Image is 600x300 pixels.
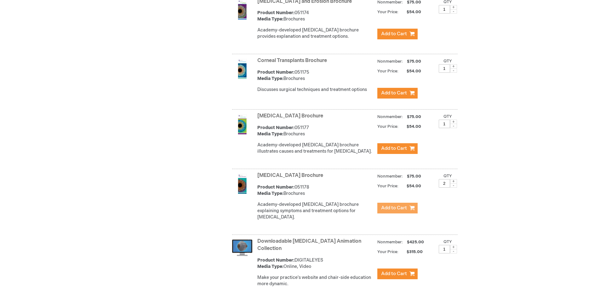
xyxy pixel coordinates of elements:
[257,258,294,263] strong: Product Number:
[257,27,374,40] div: Academy-developed [MEDICAL_DATA] brochure provides explanation and treatment options.
[257,201,374,220] div: Academy-developed [MEDICAL_DATA] brochure explaining symptoms and treatment options for [MEDICAL_...
[377,238,403,246] strong: Nonmember:
[257,113,323,119] a: [MEDICAL_DATA] Brochure
[257,70,294,75] strong: Product Number:
[257,69,374,82] div: 051175 Brochures
[399,249,424,254] span: $315.00
[257,173,323,178] a: [MEDICAL_DATA] Brochure
[399,69,422,74] span: $54.00
[257,275,374,287] p: Make your practice's website and chair-side education more dynamic.
[443,173,452,178] label: Qty
[406,114,422,119] span: $75.00
[439,64,450,73] input: Qty
[377,113,403,121] strong: Nonmember:
[381,145,407,151] span: Add to Cart
[257,125,374,137] div: 051177 Brochures
[377,143,418,154] button: Add to Cart
[399,9,422,14] span: $54.00
[257,10,294,15] strong: Product Number:
[439,245,450,253] input: Qty
[381,205,407,211] span: Add to Cart
[439,179,450,188] input: Qty
[443,59,452,64] label: Qty
[439,120,450,128] input: Qty
[377,88,418,99] button: Add to Cart
[377,124,398,129] strong: Your Price:
[257,191,283,196] strong: Media Type:
[439,5,450,14] input: Qty
[377,249,398,254] strong: Your Price:
[399,124,422,129] span: $54.00
[381,31,407,37] span: Add to Cart
[377,203,418,213] button: Add to Cart
[257,142,374,155] div: Academy-developed [MEDICAL_DATA] brochure illustrates causes and treatments for [MEDICAL_DATA].
[377,173,403,180] strong: Nonmember:
[443,114,452,119] label: Qty
[377,58,403,65] strong: Nonmember:
[257,238,361,252] a: Downloadable [MEDICAL_DATA] Animation Collection
[232,59,252,79] img: Corneal Transplants Brochure
[406,59,422,64] span: $75.00
[232,240,252,256] img: Downloadable Patient Education Animation Collection
[257,16,283,22] strong: Media Type:
[257,87,374,93] div: Discusses surgical techniques and treatment options
[257,184,374,197] div: 051178 Brochures
[381,271,407,277] span: Add to Cart
[377,29,418,39] button: Add to Cart
[257,257,374,270] div: DIGITALEYES Online, Video
[443,239,452,244] label: Qty
[381,90,407,96] span: Add to Cart
[257,184,294,190] strong: Product Number:
[257,76,283,81] strong: Media Type:
[257,264,283,269] strong: Media Type:
[406,174,422,179] span: $75.00
[232,114,252,134] img: Detached Retina Brochure
[399,184,422,189] span: $54.00
[257,131,283,137] strong: Media Type:
[257,125,294,130] strong: Product Number:
[232,174,252,194] img: Diabetic Retinopathy Brochure
[377,9,398,14] strong: Your Price:
[257,10,374,22] div: 051174 Brochures
[377,69,398,74] strong: Your Price:
[377,184,398,189] strong: Your Price:
[377,269,418,279] button: Add to Cart
[406,240,425,245] span: $425.00
[257,58,327,64] a: Corneal Transplants Brochure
